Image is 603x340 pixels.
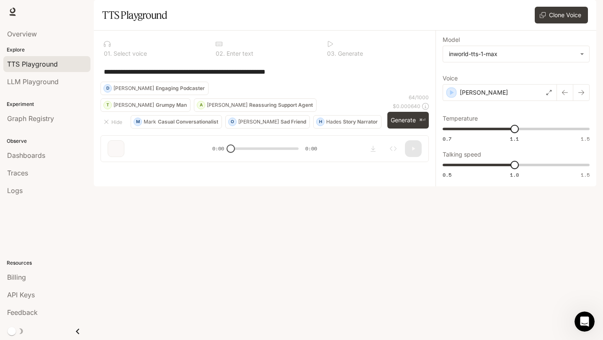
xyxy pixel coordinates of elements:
[581,135,590,142] span: 1.5
[575,312,595,332] iframe: Intercom live chat
[112,51,147,57] p: Select voice
[158,119,218,124] p: Casual Conversationalist
[238,119,279,124] p: [PERSON_NAME]
[207,103,247,108] p: [PERSON_NAME]
[100,98,191,112] button: T[PERSON_NAME]Grumpy Man
[336,51,363,57] p: Generate
[443,152,481,157] p: Talking speed
[249,103,313,108] p: Reassuring Support Agent
[443,75,458,81] p: Voice
[216,51,225,57] p: 0 2 .
[449,50,576,58] div: inworld-tts-1-max
[197,98,205,112] div: A
[194,98,317,112] button: A[PERSON_NAME]Reassuring Support Agent
[510,135,519,142] span: 1.1
[144,119,156,124] p: Mark
[229,115,236,129] div: O
[102,7,167,23] h1: TTS Playground
[327,51,336,57] p: 0 3 .
[443,116,478,121] p: Temperature
[156,103,187,108] p: Grumpy Man
[156,86,205,91] p: Engaging Podcaster
[225,115,310,129] button: O[PERSON_NAME]Sad Friend
[100,115,127,129] button: Hide
[443,171,451,178] span: 0.5
[104,51,112,57] p: 0 1 .
[104,98,111,112] div: T
[113,86,154,91] p: [PERSON_NAME]
[535,7,588,23] button: Clone Voice
[113,103,154,108] p: [PERSON_NAME]
[409,94,429,101] p: 64 / 1000
[460,88,508,97] p: [PERSON_NAME]
[443,135,451,142] span: 0.7
[134,115,142,129] div: M
[510,171,519,178] span: 1.0
[419,118,425,123] p: ⌘⏎
[443,37,460,43] p: Model
[317,115,324,129] div: H
[326,119,341,124] p: Hades
[131,115,222,129] button: MMarkCasual Conversationalist
[100,82,209,95] button: D[PERSON_NAME]Engaging Podcaster
[443,46,589,62] div: inworld-tts-1-max
[313,115,381,129] button: HHadesStory Narrator
[387,112,429,129] button: Generate⌘⏎
[581,171,590,178] span: 1.5
[281,119,306,124] p: Sad Friend
[225,51,253,57] p: Enter text
[104,82,111,95] div: D
[343,119,378,124] p: Story Narrator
